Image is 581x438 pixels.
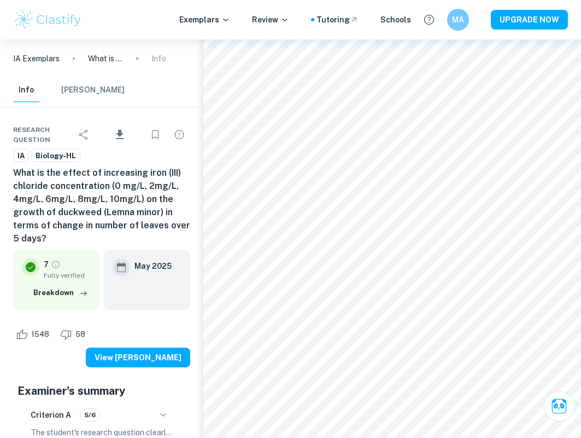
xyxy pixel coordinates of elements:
p: What is the effect of increasing iron (III) chloride concentration (0 mg/L, 2mg/L, 4mg/L, 6mg/L, ... [88,53,123,65]
button: Help and Feedback [420,10,438,29]
button: View [PERSON_NAME] [86,348,190,367]
h6: Criterion A [31,409,71,421]
button: Breakdown [31,285,91,301]
button: Ask Clai [544,391,574,422]
a: Schools [380,14,411,26]
span: Research question [13,125,73,145]
img: Clastify logo [13,9,83,31]
span: IA [14,151,28,162]
div: Report issue [168,124,190,146]
button: [PERSON_NAME] [61,78,125,102]
span: 5/6 [80,410,99,420]
a: Grade fully verified [51,260,61,269]
a: Biology-HL [31,149,80,163]
div: Dislike [57,326,91,343]
h5: Examiner's summary [17,383,186,399]
p: Info [151,53,166,65]
div: Download [97,120,142,149]
button: Info [13,78,39,102]
button: UPGRADE NOW [491,10,568,30]
h6: May 2025 [134,260,172,272]
span: 1548 [25,329,55,340]
p: Exemplars [179,14,230,26]
a: Tutoring [316,14,359,26]
div: Bookmark [144,124,166,146]
span: 58 [69,329,91,340]
p: 7 [44,258,49,270]
a: IA [13,149,29,163]
a: IA Exemplars [13,53,60,65]
span: Biology-HL [32,151,80,162]
h6: MA [452,14,465,26]
span: Fully verified [44,270,91,280]
h6: What is the effect of increasing iron (III) chloride concentration (0 mg/L, 2mg/L, 4mg/L, 6mg/L, ... [13,166,190,245]
div: Like [13,326,55,343]
button: MA [447,9,469,31]
p: Review [252,14,289,26]
div: Share [73,124,95,146]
